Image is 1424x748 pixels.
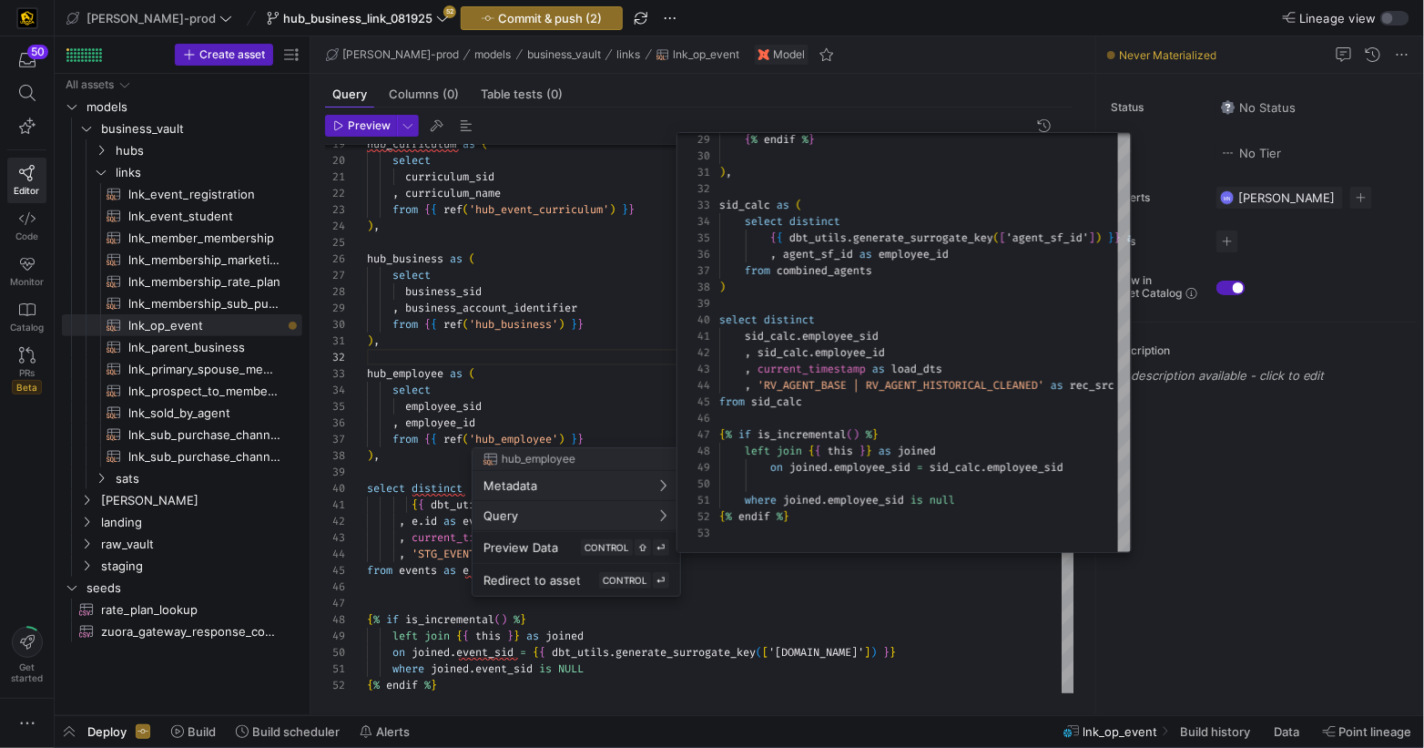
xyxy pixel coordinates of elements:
span: sid_calc [758,345,809,360]
span: . [796,329,802,343]
span: ) [1095,231,1102,245]
span: is_incremental [758,427,847,442]
span: ⏎ [656,575,666,586]
span: , [745,345,751,360]
span: ) [853,427,859,442]
div: 50 [677,476,710,492]
span: [ [1000,231,1006,245]
span: as [777,198,789,212]
span: ) [719,280,726,294]
span: employee_sid [834,460,910,475]
span: { [719,427,726,442]
div: 36 [677,246,710,262]
span: as [879,444,891,458]
span: is [910,493,923,507]
span: Query [483,508,518,523]
span: load_dts [891,362,942,376]
span: joined [789,460,828,475]
span: on [770,460,783,475]
span: ( [796,198,802,212]
span: null [930,493,955,507]
div: 47 [677,426,710,443]
span: % [777,509,783,524]
div: 49 [677,459,710,476]
span: CONTROL [585,542,629,553]
span: } [809,132,815,147]
span: Metadata [483,478,537,493]
span: hub_employee [502,453,575,466]
span: CONTROL [603,575,647,586]
div: 30 [677,148,710,164]
span: Preview Data [483,540,558,555]
span: % [726,427,732,442]
div: 33 [677,197,710,213]
span: employee_sid [987,460,1063,475]
span: ⏎ [656,542,666,553]
span: 'agent_sf_id' [1006,231,1089,245]
span: , [726,165,732,179]
span: select [719,313,758,327]
span: left [745,444,770,458]
span: select [745,214,783,229]
span: 'RV_AGENT_BASE | RV_AGENT_HISTORICAL_CLEANED' [758,378,1044,393]
div: 35 [677,230,710,246]
span: joined [783,493,821,507]
div: 48 [677,443,710,459]
span: employee_id [815,345,885,360]
span: % [751,132,758,147]
span: . [828,460,834,475]
span: ( [993,231,1000,245]
span: join [777,444,802,458]
div: 43 [677,361,710,377]
span: } [1108,231,1114,245]
div: 29 [677,131,710,148]
span: } [1114,231,1121,245]
div: 44 [677,377,710,394]
span: sid_calc [719,198,770,212]
span: { [745,132,751,147]
span: distinct [764,313,815,327]
div: 51 [677,492,710,508]
span: } [866,444,872,458]
span: { [815,444,821,458]
span: } [872,427,879,442]
span: employee_sid [828,493,904,507]
div: 45 [677,394,710,410]
span: ( [847,427,853,442]
div: 32 [677,180,710,197]
span: . [821,493,828,507]
span: . [847,231,853,245]
span: , [745,362,751,376]
span: this [828,444,853,458]
span: combined_agents [777,263,872,278]
div: 31 [677,164,710,180]
div: 34 [677,213,710,230]
span: ) [719,165,726,179]
div: 38 [677,279,710,295]
span: as [1051,378,1063,393]
span: current_timestamp [758,362,866,376]
div: 46 [677,410,710,426]
span: , [745,378,751,393]
span: from [745,263,770,278]
span: . [981,460,987,475]
span: as [872,362,885,376]
span: % [726,509,732,524]
span: distinct [789,214,840,229]
span: % [866,427,872,442]
span: { [809,444,815,458]
span: endif [764,132,796,147]
span: from [719,394,745,409]
span: } [859,444,866,458]
span: { [777,231,783,245]
span: if [738,427,751,442]
span: sid_calc [930,460,981,475]
span: ⇧ [638,542,647,553]
span: endif [738,509,770,524]
span: } [783,509,789,524]
span: where [745,493,777,507]
span: joined [898,444,936,458]
span: ] [1089,231,1095,245]
span: Redirect to asset [483,573,581,588]
span: agent_sf_id [783,247,853,261]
